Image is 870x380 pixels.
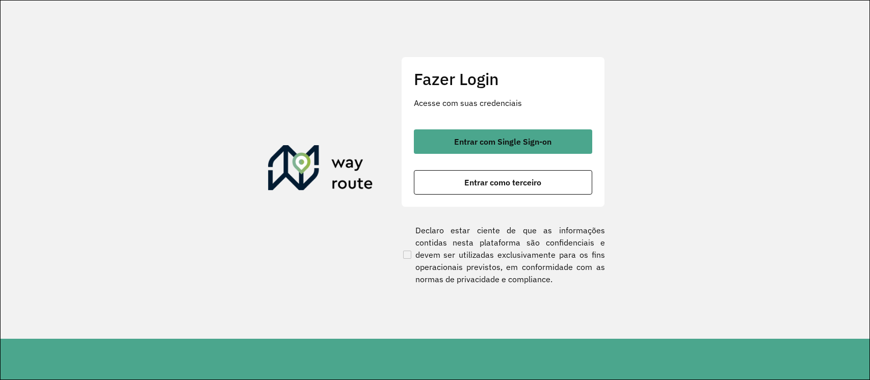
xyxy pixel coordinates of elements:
[464,178,541,186] span: Entrar como terceiro
[414,69,592,89] h2: Fazer Login
[454,138,551,146] span: Entrar com Single Sign-on
[401,224,605,285] label: Declaro estar ciente de que as informações contidas nesta plataforma são confidenciais e devem se...
[414,170,592,195] button: button
[268,145,373,194] img: Roteirizador AmbevTech
[414,97,592,109] p: Acesse com suas credenciais
[414,129,592,154] button: button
